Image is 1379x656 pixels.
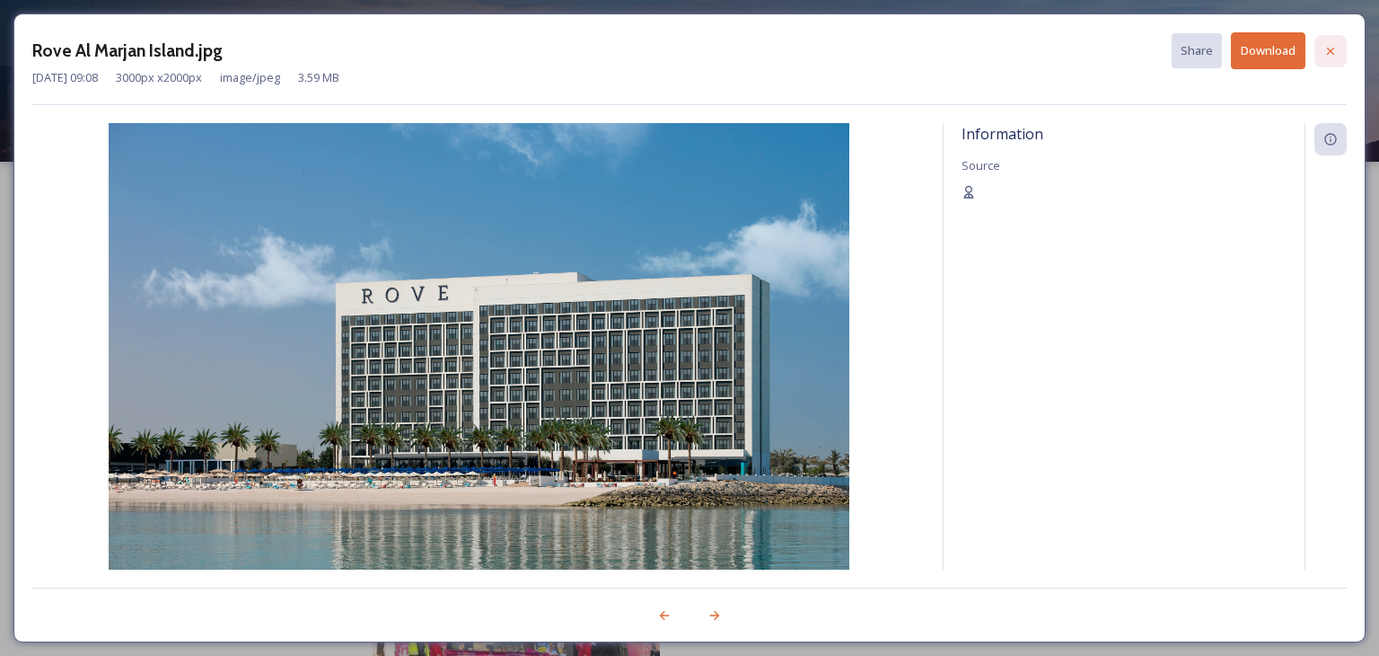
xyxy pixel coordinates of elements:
[32,123,925,617] img: Rove%20Al%20Marjan%20Island.jpg
[1172,33,1222,68] button: Share
[32,38,223,64] h3: Rove Al Marjan Island.jpg
[1231,32,1305,69] button: Download
[32,69,98,86] span: [DATE] 09:08
[220,69,280,86] span: image/jpeg
[116,69,202,86] span: 3000 px x 2000 px
[962,157,1000,173] span: Source
[962,124,1043,144] span: Information
[298,69,339,86] span: 3.59 MB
